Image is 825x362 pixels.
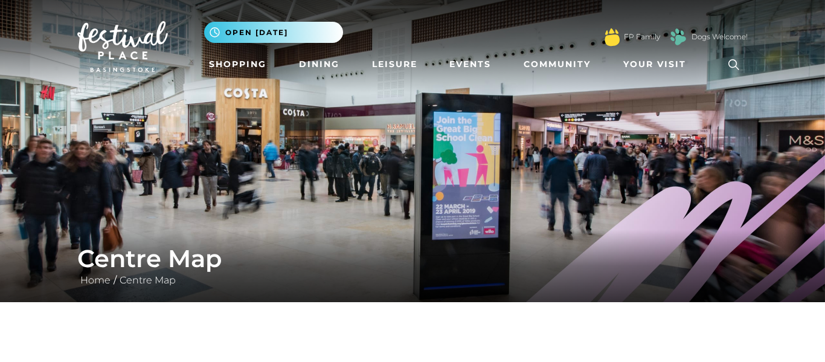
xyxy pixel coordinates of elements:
[117,274,179,286] a: Centre Map
[77,274,114,286] a: Home
[692,31,748,42] a: Dogs Welcome!
[294,53,344,76] a: Dining
[367,53,422,76] a: Leisure
[445,53,496,76] a: Events
[623,58,686,71] span: Your Visit
[225,27,288,38] span: Open [DATE]
[624,31,660,42] a: FP Family
[519,53,595,76] a: Community
[77,244,748,273] h1: Centre Map
[77,21,168,72] img: Festival Place Logo
[68,244,757,288] div: /
[204,22,343,43] button: Open [DATE]
[618,53,697,76] a: Your Visit
[204,53,271,76] a: Shopping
